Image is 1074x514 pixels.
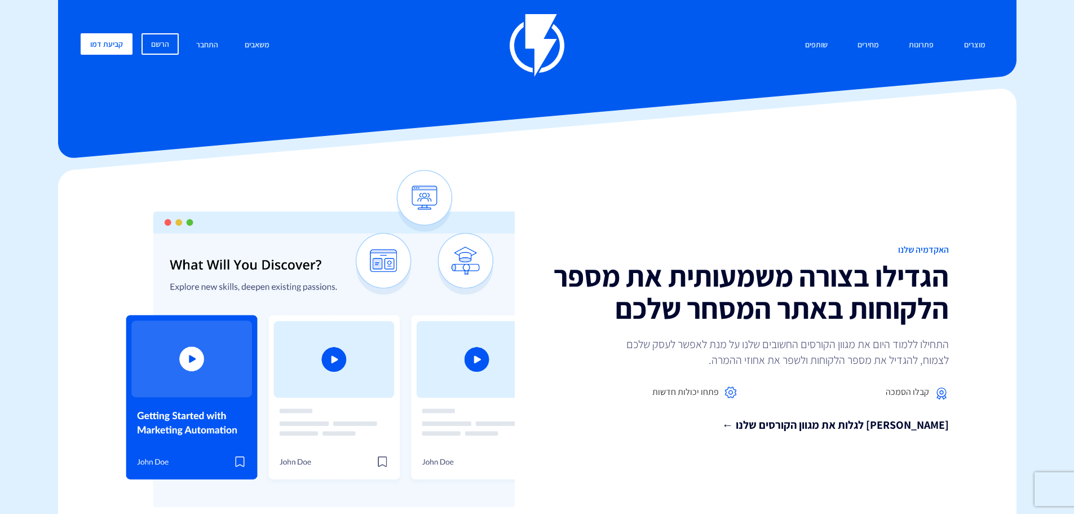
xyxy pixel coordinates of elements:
[797,33,836,58] a: שותפים
[546,245,949,255] h1: האקדמיה שלנו
[188,33,227,58] a: התחבר
[546,417,949,433] a: [PERSON_NAME] לגלות את מגוון הקורסים שלנו ←
[900,33,942,58] a: פתרונות
[142,33,179,55] a: הרשם
[611,336,949,368] p: התחילו ללמוד היום את מגוון הקורסים החשובים שלנו על מנת לאפשר לעסק שלכם לצמוח, להגדיל את מספר הלקו...
[546,260,949,324] h2: הגדילו בצורה משמעותית את מספר הלקוחות באתר המסחר שלכם
[652,386,719,399] span: פתחו יכולות חדשות
[81,33,132,55] a: קביעת דמו
[849,33,887,58] a: מחירים
[236,33,278,58] a: משאבים
[956,33,994,58] a: מוצרים
[886,386,929,399] span: קבלו הסמכה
